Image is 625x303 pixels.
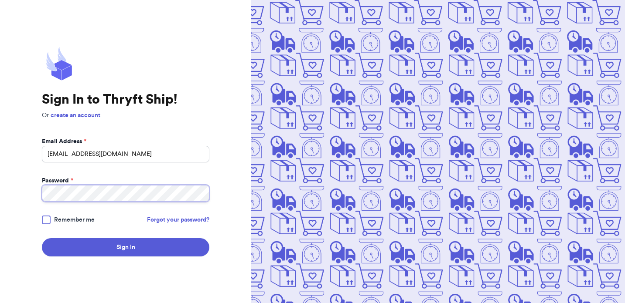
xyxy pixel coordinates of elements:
p: Or [42,111,209,120]
a: create an account [51,112,100,118]
label: Password [42,176,73,185]
a: Forgot your password? [147,215,209,224]
span: Remember me [54,215,95,224]
button: Sign In [42,238,209,256]
h1: Sign In to Thryft Ship! [42,92,209,108]
label: Email Address [42,137,86,146]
